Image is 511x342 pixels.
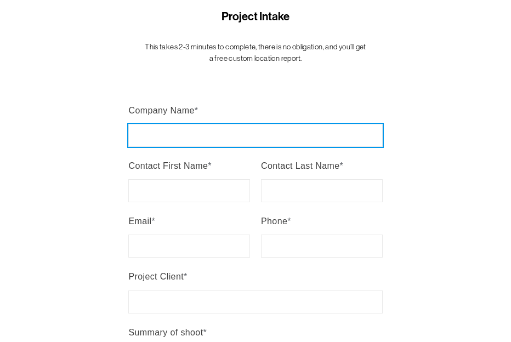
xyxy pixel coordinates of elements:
[261,235,383,258] input: Phone*
[128,328,203,337] span: Summary of shoot
[145,9,367,24] h4: Project Intake
[145,41,367,64] p: This takes 2-3 minutes to complete, there is no obligation, and you’ll get a free custom location...
[128,179,250,202] input: Contact First Name*
[261,216,287,226] span: Phone
[128,216,151,226] span: Email
[128,290,382,314] input: Project Client*
[128,124,382,147] input: Company Name*
[128,235,250,258] input: Email*
[261,179,383,202] input: Contact Last Name*
[128,161,208,170] span: Contact First Name
[261,161,340,170] span: Contact Last Name
[128,272,184,281] span: Project Client
[128,106,194,115] span: Company Name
